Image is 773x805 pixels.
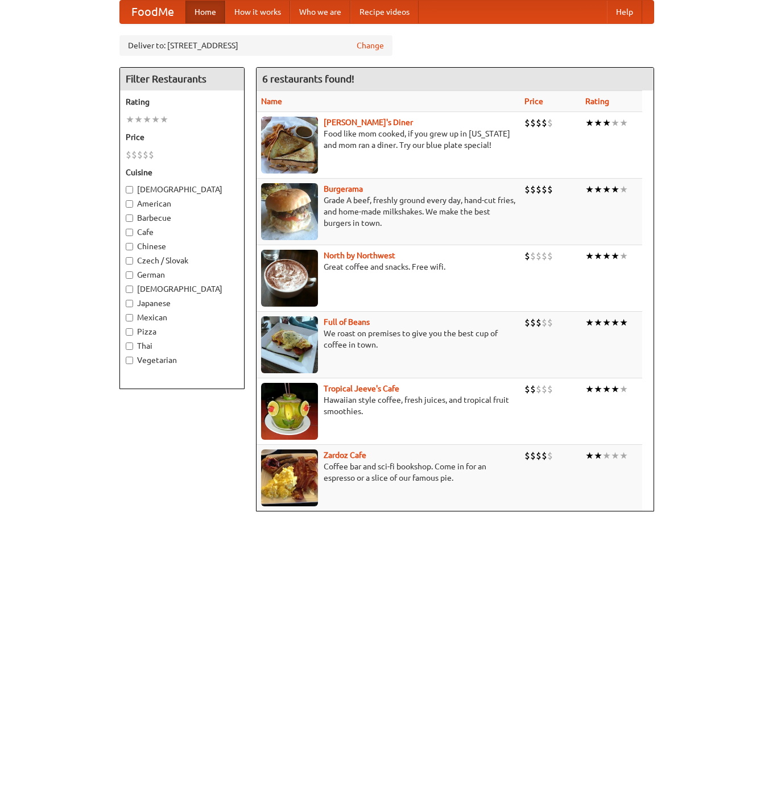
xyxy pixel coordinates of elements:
[126,131,238,143] h5: Price
[530,117,536,129] li: $
[530,183,536,196] li: $
[536,449,541,462] li: $
[120,1,185,23] a: FoodMe
[261,97,282,106] a: Name
[585,250,594,262] li: ★
[611,449,619,462] li: ★
[585,117,594,129] li: ★
[541,383,547,395] li: $
[261,261,515,273] p: Great coffee and snacks. Free wifi.
[126,271,133,279] input: German
[126,257,133,265] input: Czech / Slovak
[585,97,609,106] a: Rating
[126,214,133,222] input: Barbecue
[602,183,611,196] li: ★
[324,118,413,127] a: [PERSON_NAME]'s Diner
[134,113,143,126] li: ★
[619,183,628,196] li: ★
[126,167,238,178] h5: Cuisine
[547,183,553,196] li: $
[602,383,611,395] li: ★
[324,384,399,393] a: Tropical Jeeve's Cafe
[594,183,602,196] li: ★
[126,200,133,208] input: American
[290,1,350,23] a: Who we are
[131,148,137,161] li: $
[594,383,602,395] li: ★
[126,357,133,364] input: Vegetarian
[611,183,619,196] li: ★
[594,316,602,329] li: ★
[261,449,318,506] img: zardoz.jpg
[547,383,553,395] li: $
[541,117,547,129] li: $
[261,250,318,307] img: north.jpg
[261,461,515,484] p: Coffee bar and sci-fi bookshop. Come in for an espresso or a slice of our famous pie.
[611,117,619,129] li: ★
[119,35,392,56] div: Deliver to: [STREET_ADDRESS]
[261,117,318,174] img: sallys.jpg
[602,250,611,262] li: ★
[611,383,619,395] li: ★
[547,117,553,129] li: $
[261,183,318,240] img: burgerama.jpg
[541,449,547,462] li: $
[530,383,536,395] li: $
[324,451,366,460] b: Zardoz Cafe
[160,113,168,126] li: ★
[594,449,602,462] li: ★
[536,183,541,196] li: $
[126,342,133,350] input: Thai
[126,186,133,193] input: [DEMOGRAPHIC_DATA]
[137,148,143,161] li: $
[541,316,547,329] li: $
[126,314,133,321] input: Mexican
[126,148,131,161] li: $
[261,316,318,373] img: beans.jpg
[524,183,530,196] li: $
[611,316,619,329] li: ★
[126,255,238,266] label: Czech / Slovak
[602,117,611,129] li: ★
[126,300,133,307] input: Japanese
[126,184,238,195] label: [DEMOGRAPHIC_DATA]
[547,449,553,462] li: $
[126,113,134,126] li: ★
[357,40,384,51] a: Change
[585,383,594,395] li: ★
[585,449,594,462] li: ★
[324,184,363,193] a: Burgerama
[261,394,515,417] p: Hawaiian style coffee, fresh juices, and tropical fruit smoothies.
[126,226,238,238] label: Cafe
[126,298,238,309] label: Japanese
[126,286,133,293] input: [DEMOGRAPHIC_DATA]
[594,117,602,129] li: ★
[524,316,530,329] li: $
[524,250,530,262] li: $
[324,251,395,260] b: North by Northwest
[619,316,628,329] li: ★
[126,283,238,295] label: [DEMOGRAPHIC_DATA]
[126,241,238,252] label: Chinese
[143,113,151,126] li: ★
[126,229,133,236] input: Cafe
[185,1,225,23] a: Home
[261,383,318,440] img: jeeves.jpg
[619,250,628,262] li: ★
[524,117,530,129] li: $
[324,317,370,327] a: Full of Beans
[126,326,238,337] label: Pizza
[619,449,628,462] li: ★
[126,340,238,352] label: Thai
[126,269,238,280] label: German
[594,250,602,262] li: ★
[585,183,594,196] li: ★
[602,449,611,462] li: ★
[619,383,628,395] li: ★
[261,128,515,151] p: Food like mom cooked, if you grew up in [US_STATE] and mom ran a diner. Try our blue plate special!
[262,73,354,84] ng-pluralize: 6 restaurants found!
